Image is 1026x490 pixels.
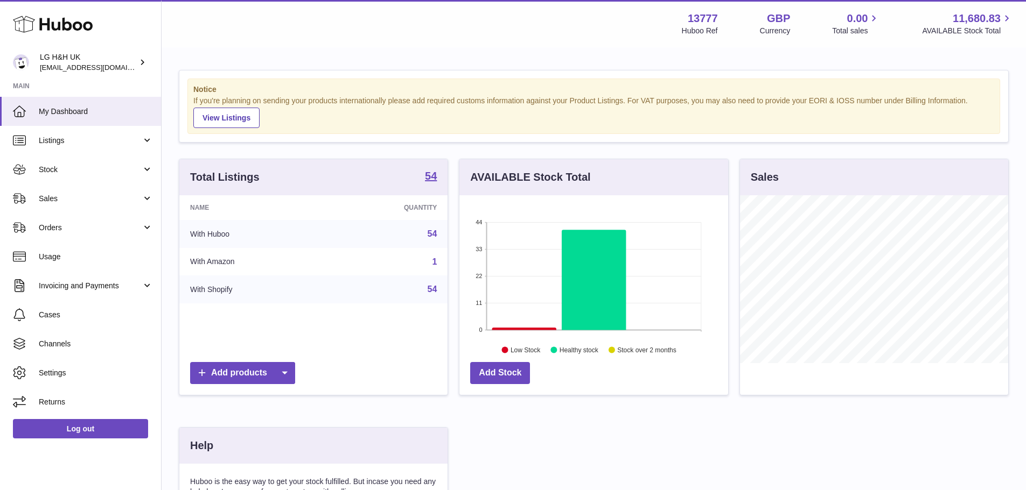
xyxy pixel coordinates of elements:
td: With Shopify [179,275,326,303]
text: Healthy stock [560,346,599,353]
a: 54 [428,285,437,294]
strong: 13777 [688,11,718,26]
a: 11,680.83 AVAILABLE Stock Total [922,11,1013,36]
span: 11,680.83 [953,11,1001,26]
div: Huboo Ref [682,26,718,36]
span: [EMAIL_ADDRESS][DOMAIN_NAME] [40,63,158,72]
a: Add products [190,362,295,384]
h3: Total Listings [190,170,260,184]
span: Usage [39,252,153,262]
img: veechen@lghnh.co.uk [13,54,29,70]
text: 22 [476,273,483,279]
th: Name [179,195,326,220]
a: 54 [425,171,437,183]
span: 0.00 [847,11,868,26]
span: Sales [39,194,142,204]
text: Low Stock [511,346,541,353]
td: With Huboo [179,220,326,248]
span: Invoicing and Payments [39,281,142,291]
strong: 54 [425,171,437,181]
strong: GBP [767,11,790,26]
a: View Listings [193,108,260,128]
span: Settings [39,368,153,378]
span: Listings [39,136,142,146]
text: 33 [476,246,483,252]
a: Add Stock [470,362,530,384]
a: Log out [13,419,148,438]
h3: Help [190,438,213,453]
span: Channels [39,339,153,349]
text: 44 [476,219,483,225]
div: LG H&H UK [40,52,137,73]
div: Currency [760,26,791,36]
strong: Notice [193,84,994,95]
text: 0 [479,326,483,333]
div: If you're planning on sending your products internationally please add required customs informati... [193,96,994,128]
h3: AVAILABLE Stock Total [470,170,590,184]
td: With Amazon [179,248,326,276]
span: Returns [39,397,153,407]
span: AVAILABLE Stock Total [922,26,1013,36]
a: 1 [432,257,437,266]
a: 54 [428,229,437,238]
span: Orders [39,223,142,233]
text: 11 [476,300,483,306]
h3: Sales [751,170,779,184]
text: Stock over 2 months [618,346,676,353]
span: My Dashboard [39,106,153,117]
span: Total sales [832,26,880,36]
span: Cases [39,310,153,320]
span: Stock [39,165,142,175]
a: 0.00 Total sales [832,11,880,36]
th: Quantity [326,195,448,220]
